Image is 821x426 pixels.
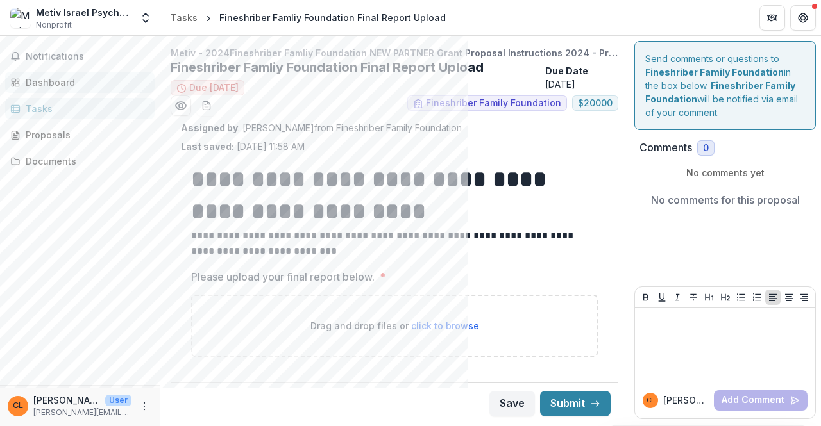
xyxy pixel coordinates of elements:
[26,76,144,89] div: Dashboard
[638,290,654,305] button: Bold
[36,19,72,31] span: Nonprofit
[639,166,811,179] p: No comments yet
[171,46,618,60] p: Metiv - 2024Fineshriber Famliy Foundation NEW PARTNER Grant Proposal Instructions 2024 - Program ...
[714,390,808,411] button: Add Comment
[33,407,131,418] p: [PERSON_NAME][EMAIL_ADDRESS][DOMAIN_NAME]
[647,397,655,404] div: Chaim Landau
[137,5,155,31] button: Open entity switcher
[165,8,451,27] nav: breadcrumb
[645,67,784,78] strong: Fineshriber Family Foundation
[5,151,155,172] a: Documents
[5,98,155,119] a: Tasks
[545,65,588,76] strong: Due Date
[651,192,800,208] p: No comments for this proposal
[105,395,131,406] p: User
[171,95,191,116] button: Preview 916d2acf-8dae-4063-acc2-bf5fb8c6bf1e.pdf
[310,319,479,332] p: Drag and drop files or
[639,142,692,154] h2: Comments
[545,64,618,91] p: : [DATE]
[137,398,152,414] button: More
[749,290,765,305] button: Ordered List
[196,95,217,116] button: download-word-button
[10,8,31,28] img: Metiv Israel Psychotrauma Center
[5,46,155,67] button: Notifications
[33,393,100,407] p: [PERSON_NAME]
[654,290,670,305] button: Underline
[5,72,155,93] a: Dashboard
[765,290,781,305] button: Align Left
[181,122,238,133] strong: Assigned by
[26,102,144,115] div: Tasks
[36,6,131,19] div: Metiv Israel Psychotrauma Center
[219,11,446,24] div: Fineshriber Famliy Foundation Final Report Upload
[578,98,613,109] span: $ 20000
[540,391,611,416] button: Submit
[733,290,749,305] button: Bullet List
[411,320,479,331] span: click to browse
[670,290,685,305] button: Italicize
[634,41,816,130] div: Send comments or questions to in the box below. will be notified via email of your comment.
[718,290,733,305] button: Heading 2
[26,154,144,168] div: Documents
[181,141,234,152] strong: Last saved:
[790,5,816,31] button: Get Help
[171,11,198,24] div: Tasks
[171,60,540,75] h2: Fineshriber Famliy Foundation Final Report Upload
[26,51,149,62] span: Notifications
[759,5,785,31] button: Partners
[797,290,812,305] button: Align Right
[165,8,203,27] a: Tasks
[13,402,23,410] div: Chaim Landau
[191,269,375,284] p: Please upload your final report below.
[426,98,561,109] span: Fineshriber Family Foundation
[189,83,239,94] span: Due [DATE]
[181,140,305,153] p: [DATE] 11:58 AM
[702,290,717,305] button: Heading 1
[645,80,795,104] strong: Fineshriber Family Foundation
[489,391,535,416] button: Save
[703,143,709,154] span: 0
[663,393,709,407] p: [PERSON_NAME] L
[781,290,797,305] button: Align Center
[5,124,155,145] a: Proposals
[181,121,608,135] p: : [PERSON_NAME] from Fineshriber Family Foundation
[686,290,701,305] button: Strike
[26,128,144,142] div: Proposals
